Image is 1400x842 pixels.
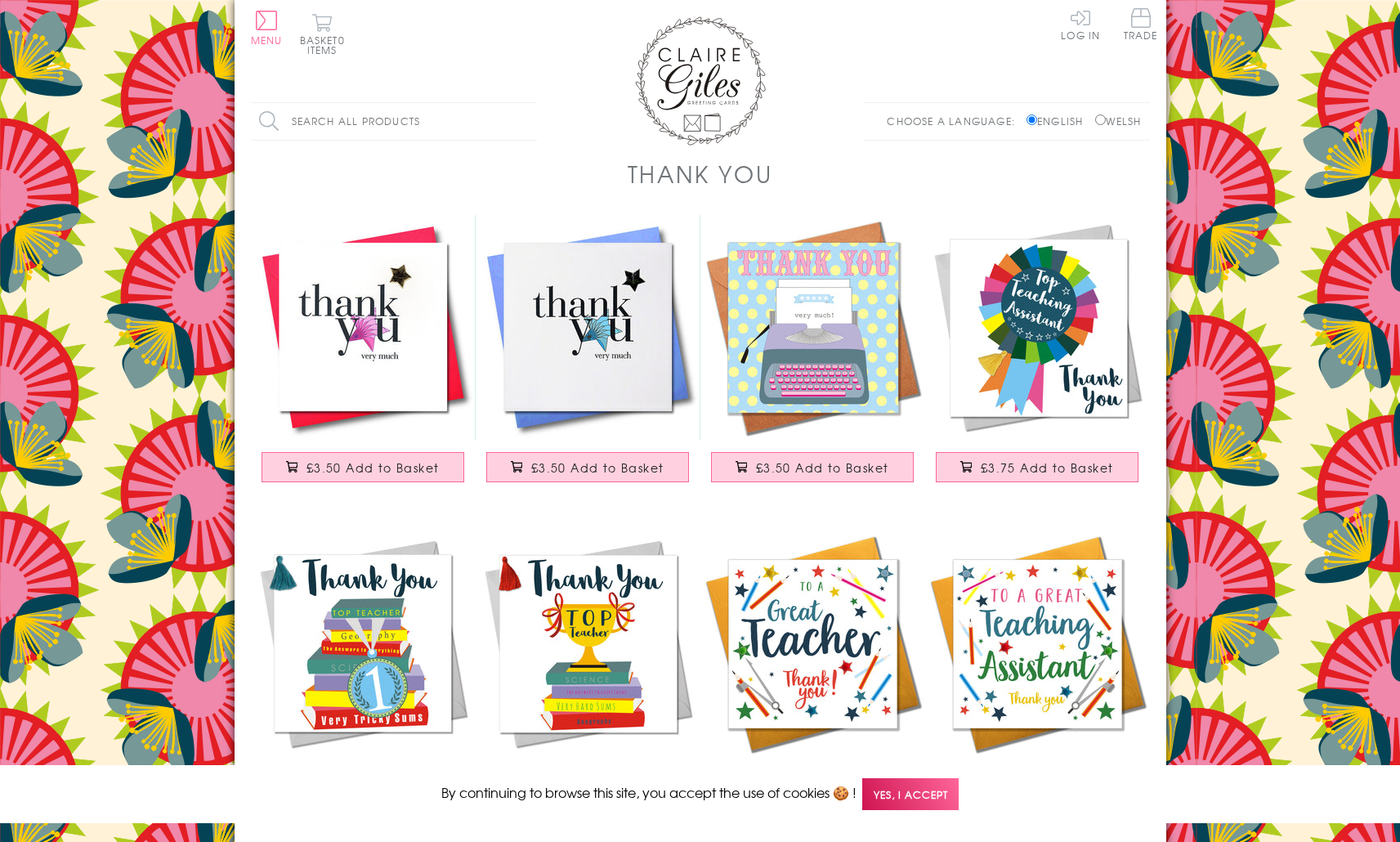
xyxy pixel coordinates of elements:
img: Thank You Card, Pink Star, Thank You Very Much, Embellished with a padded star [251,215,476,440]
input: English [1027,114,1037,125]
a: Thank You Teaching Assistant Card, Rosette, Embellished with a colourful tassel £3.75 Add to Basket [925,215,1150,499]
img: Thank You Card, Blue Star, Thank You Very Much, Embellished with a padded star [476,215,700,440]
span: £3.50 Add to Basket [756,459,889,476]
a: Thank you Teaching Assistand Card, School, Embellished with pompoms £3.75 Add to Basket [925,531,1150,815]
img: Thank you Teaching Assistand Card, School, Embellished with pompoms [925,531,1150,756]
a: Thank You Teacher Card, Trophy, Embellished with a colourful tassel £3.75 Add to Basket [476,531,700,815]
input: Welsh [1095,114,1106,125]
button: Basket0 items [300,13,345,55]
input: Search [521,103,537,140]
label: English [1027,114,1091,128]
img: Thank You Teacher Card, Medal & Books, Embellished with a colourful tassel [251,531,476,756]
button: Menu [251,11,283,45]
a: Thank You Card, Typewriter, Thank You Very Much! £3.50 Add to Basket [700,215,925,499]
p: Choose a language: [887,114,1023,128]
label: Welsh [1095,114,1142,128]
a: Thank You Card, Pink Star, Thank You Very Much, Embellished with a padded star £3.50 Add to Basket [251,215,476,499]
a: Thank You Card, Blue Star, Thank You Very Much, Embellished with a padded star £3.50 Add to Basket [476,215,700,499]
a: Thank You Teacher Card, Medal & Books, Embellished with a colourful tassel £3.75 Add to Basket [251,531,476,815]
img: Thank You Teaching Assistant Card, Rosette, Embellished with a colourful tassel [925,215,1150,440]
h1: Thank You [628,157,773,190]
img: Thank You Card, Typewriter, Thank You Very Much! [700,215,925,440]
a: Trade [1124,8,1158,43]
img: Thank you Teacher Card, School, Embellished with pompoms [700,531,925,756]
a: Log In [1061,8,1100,40]
span: Yes, I accept [862,778,959,810]
img: Claire Giles Greetings Cards [635,16,766,146]
span: Trade [1124,8,1158,40]
span: £3.75 Add to Basket [981,459,1114,476]
button: £3.50 Add to Basket [486,452,689,482]
span: £3.50 Add to Basket [531,459,664,476]
a: Thank you Teacher Card, School, Embellished with pompoms £3.75 Add to Basket [700,531,925,815]
button: £3.50 Add to Basket [711,452,914,482]
span: 0 items [307,33,345,57]
img: Thank You Teacher Card, Trophy, Embellished with a colourful tassel [476,531,700,756]
span: Menu [251,33,283,47]
span: £3.50 Add to Basket [306,459,440,476]
input: Search all products [251,103,537,140]
button: £3.50 Add to Basket [262,452,464,482]
button: £3.75 Add to Basket [936,452,1138,482]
